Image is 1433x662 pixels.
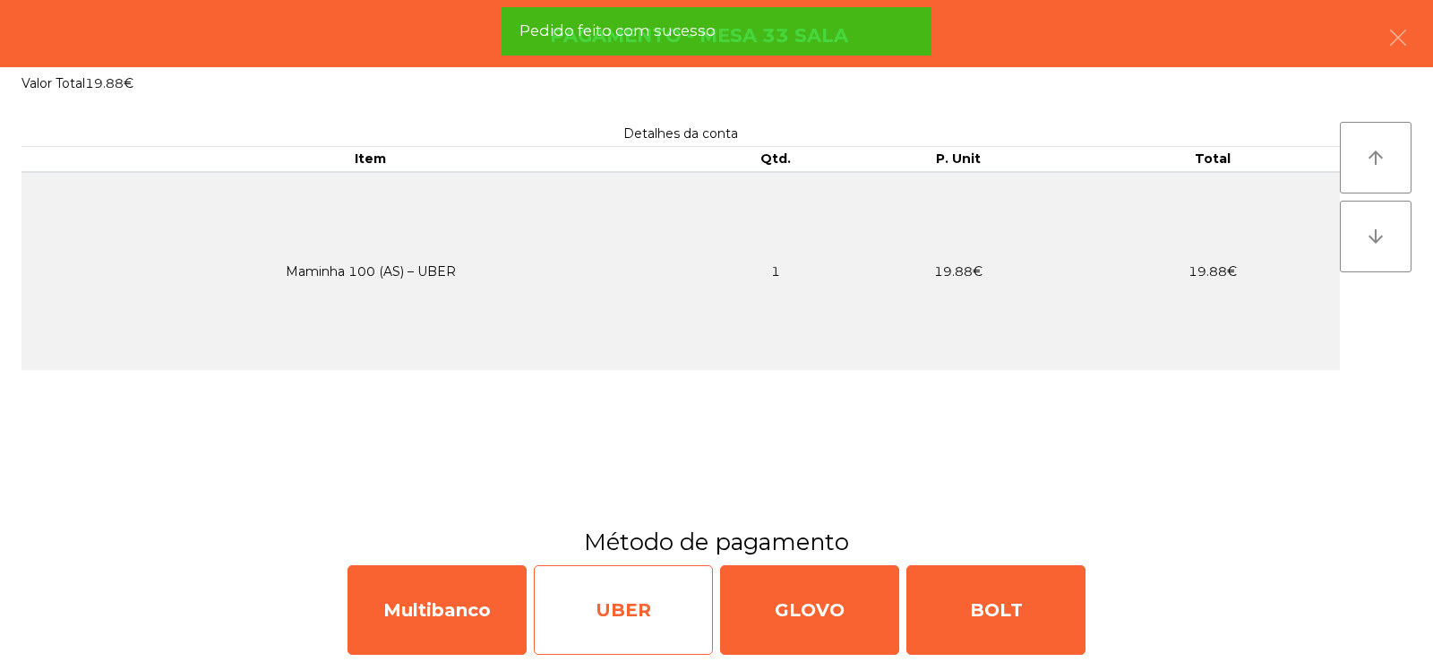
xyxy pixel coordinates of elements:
i: arrow_downward [1365,226,1386,247]
td: Maminha 100 (AS) – UBER [21,172,720,370]
span: Detalhes da conta [623,125,738,142]
th: P. Unit [831,147,1085,172]
div: UBER [534,565,713,655]
span: 19.88€ [85,75,133,91]
td: 1 [720,172,831,370]
td: 19.88€ [831,172,1085,370]
i: arrow_upward [1365,147,1386,168]
td: 19.88€ [1085,172,1340,370]
button: arrow_downward [1340,201,1412,272]
div: BOLT [906,565,1085,655]
button: arrow_upward [1340,122,1412,193]
th: Qtd. [720,147,831,172]
div: Multibanco [348,565,527,655]
h3: Método de pagamento [13,526,1420,558]
span: Pedido feito com sucesso [519,20,716,42]
div: GLOVO [720,565,899,655]
span: Valor Total [21,75,85,91]
th: Total [1085,147,1340,172]
th: Item [21,147,720,172]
